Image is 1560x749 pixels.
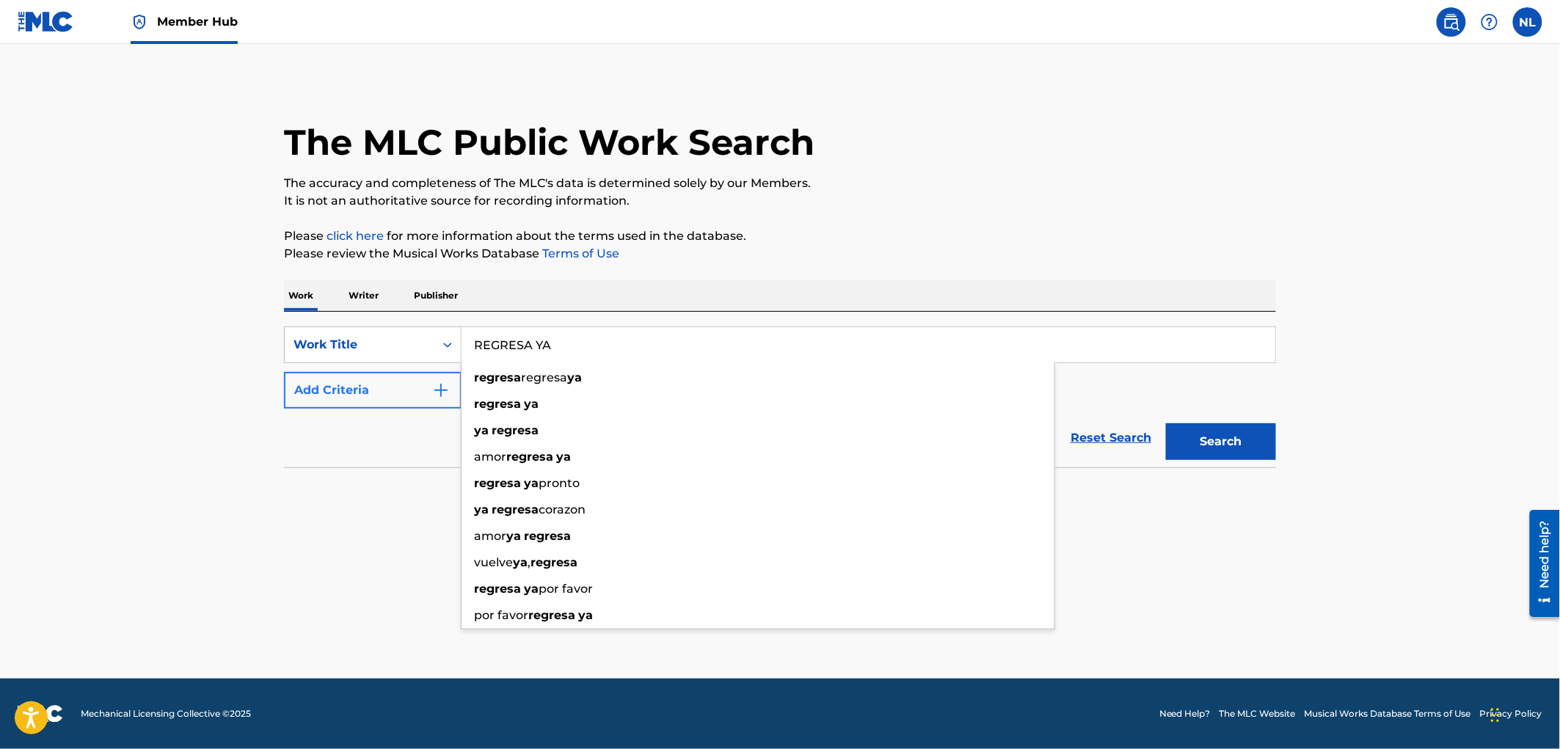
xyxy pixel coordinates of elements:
div: Work Title [294,336,426,354]
a: Need Help? [1159,707,1211,720]
strong: regresa [528,608,575,622]
strong: ya [474,423,489,437]
strong: regresa [531,555,577,569]
a: The MLC Website [1220,707,1296,720]
div: User Menu [1513,7,1542,37]
div: Help [1475,7,1504,37]
strong: ya [513,555,528,569]
strong: regresa [524,529,571,543]
a: Terms of Use [539,246,619,260]
strong: ya [556,450,571,464]
strong: regresa [506,450,553,464]
p: Writer [344,280,383,311]
a: Privacy Policy [1480,707,1542,720]
p: Please review the Musical Works Database [284,245,1276,263]
span: amor [474,450,506,464]
img: logo [18,705,63,723]
span: regresa [521,370,567,384]
p: Please for more information about the terms used in the database. [284,227,1276,245]
strong: ya [506,529,521,543]
button: Add Criteria [284,372,462,409]
a: click here [327,229,384,243]
p: The accuracy and completeness of The MLC's data is determined solely by our Members. [284,175,1276,192]
strong: regresa [474,370,521,384]
p: It is not an authoritative source for recording information. [284,192,1276,210]
img: 9d2ae6d4665cec9f34b9.svg [432,381,450,399]
span: Mechanical Licensing Collective © 2025 [81,707,251,720]
span: corazon [539,503,586,516]
p: Publisher [409,280,462,311]
iframe: Resource Center [1519,504,1560,622]
iframe: Chat Widget [1487,679,1560,749]
a: Public Search [1437,7,1466,37]
strong: ya [524,397,539,411]
strong: ya [567,370,582,384]
h1: The MLC Public Work Search [284,120,814,164]
img: help [1481,13,1498,31]
div: Drag [1491,693,1500,737]
strong: regresa [474,582,521,596]
span: pronto [539,476,580,490]
img: search [1443,13,1460,31]
strong: ya [524,582,539,596]
strong: ya [474,503,489,516]
span: por favor [474,608,528,622]
img: MLC Logo [18,11,74,32]
button: Search [1166,423,1276,460]
img: Top Rightsholder [131,13,148,31]
span: Member Hub [157,13,238,30]
strong: regresa [474,476,521,490]
strong: regresa [492,423,539,437]
strong: regresa [492,503,539,516]
span: por favor [539,582,593,596]
span: vuelve [474,555,513,569]
strong: regresa [474,397,521,411]
p: Work [284,280,318,311]
strong: ya [578,608,593,622]
form: Search Form [284,326,1276,467]
a: Musical Works Database Terms of Use [1305,707,1471,720]
span: , [528,555,531,569]
strong: ya [524,476,539,490]
a: Reset Search [1063,422,1159,454]
span: amor [474,529,506,543]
